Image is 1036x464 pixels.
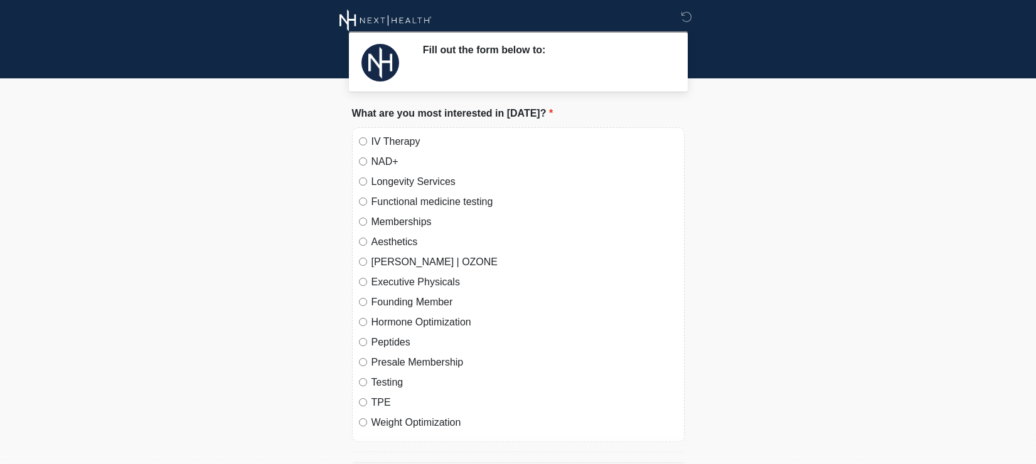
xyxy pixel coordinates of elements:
[339,9,432,31] img: Next Health Wellness Logo
[359,218,367,226] input: Memberships
[371,214,678,229] label: Memberships
[359,278,367,286] input: Executive Physicals
[371,335,678,350] label: Peptides
[359,137,367,145] input: IV Therapy
[352,106,553,121] label: What are you most interested in [DATE]?
[371,235,678,250] label: Aesthetics
[371,355,678,370] label: Presale Membership
[371,154,678,169] label: NAD+
[359,238,367,246] input: Aesthetics
[371,295,678,310] label: Founding Member
[371,315,678,330] label: Hormone Optimization
[359,298,367,306] input: Founding Member
[359,398,367,406] input: TPE
[359,338,367,346] input: Peptides
[371,415,678,430] label: Weight Optimization
[371,255,678,270] label: [PERSON_NAME] | OZONE
[371,275,678,290] label: Executive Physicals
[371,375,678,390] label: Testing
[359,378,367,386] input: Testing
[359,418,367,426] input: Weight Optimization
[359,318,367,326] input: Hormone Optimization
[371,134,678,149] label: IV Therapy
[371,174,678,189] label: Longevity Services
[359,198,367,206] input: Functional medicine testing
[359,157,367,166] input: NAD+
[371,395,678,410] label: TPE
[359,358,367,366] input: Presale Membership
[361,44,399,82] img: Agent Avatar
[371,194,678,209] label: Functional medicine testing
[359,177,367,186] input: Longevity Services
[359,258,367,266] input: [PERSON_NAME] | OZONE
[423,44,666,56] h2: Fill out the form below to:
